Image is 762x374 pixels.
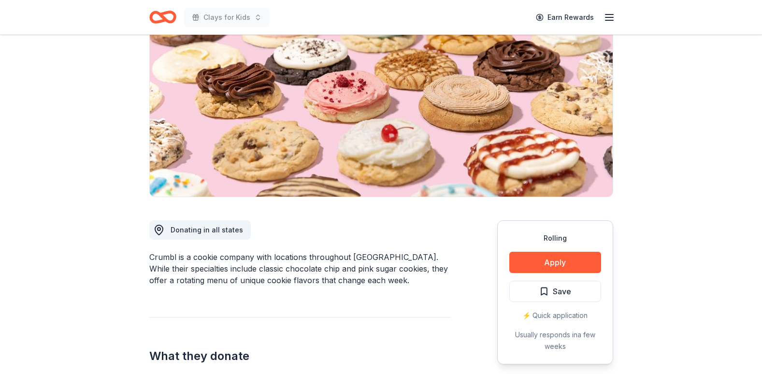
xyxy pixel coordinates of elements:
[530,9,600,26] a: Earn Rewards
[553,285,571,298] span: Save
[509,232,601,244] div: Rolling
[203,12,250,23] span: Clays for Kids
[509,310,601,321] div: ⚡️ Quick application
[509,281,601,302] button: Save
[149,251,451,286] div: Crumbl is a cookie company with locations throughout [GEOGRAPHIC_DATA]. While their specialties i...
[171,226,243,234] span: Donating in all states
[184,8,270,27] button: Clays for Kids
[149,348,451,364] h2: What they donate
[509,329,601,352] div: Usually responds in a few weeks
[509,252,601,273] button: Apply
[149,6,176,29] a: Home
[150,12,613,197] img: Image for Crumbl Cookies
